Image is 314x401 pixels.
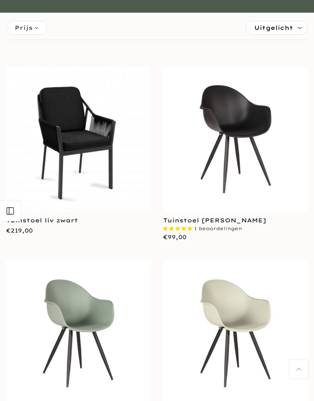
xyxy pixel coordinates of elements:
a: Tuinstoel liv zwart [6,217,78,224]
label: Sorteren:Uitgelicht [246,21,307,34]
span: 5.00 stars [163,226,194,231]
span: 1 beoordelingen [194,226,242,231]
span: €219,00 [6,227,33,234]
span: Uitgelicht [254,21,293,34]
a: Tuinstoel [PERSON_NAME] [163,217,266,224]
span: Prijs [15,23,33,32]
iframe: toggle-frame [1,359,42,400]
span: €99,00 [163,233,186,241]
a: Terug naar boven [289,360,308,379]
